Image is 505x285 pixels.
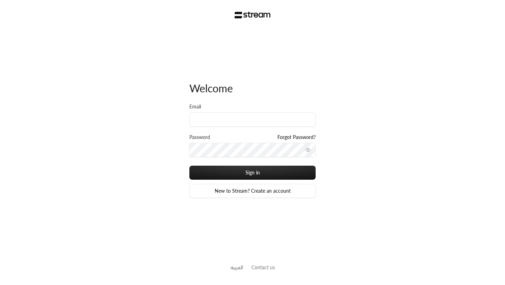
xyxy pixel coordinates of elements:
button: toggle password visibility [302,144,314,155]
span: Welcome [189,82,233,94]
a: العربية [230,261,243,274]
a: Contact us [251,264,275,270]
a: New to Stream? Create an account [189,184,316,198]
label: Password [189,134,210,141]
a: Forgot Password? [277,134,316,141]
button: Contact us [251,264,275,271]
button: Sign in [189,166,316,180]
label: Email [189,103,201,110]
img: Stream Logo [235,12,271,19]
